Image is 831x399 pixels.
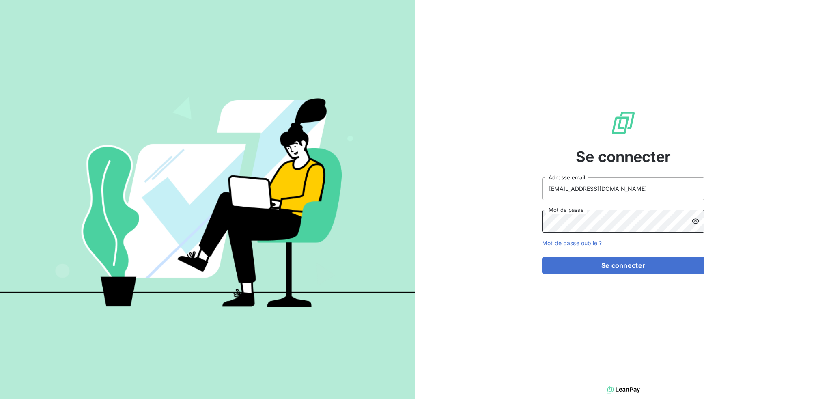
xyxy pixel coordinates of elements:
[542,239,602,246] a: Mot de passe oublié ?
[610,110,636,136] img: Logo LeanPay
[542,257,704,274] button: Se connecter
[542,177,704,200] input: placeholder
[607,384,640,396] img: logo
[576,146,671,168] span: Se connecter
